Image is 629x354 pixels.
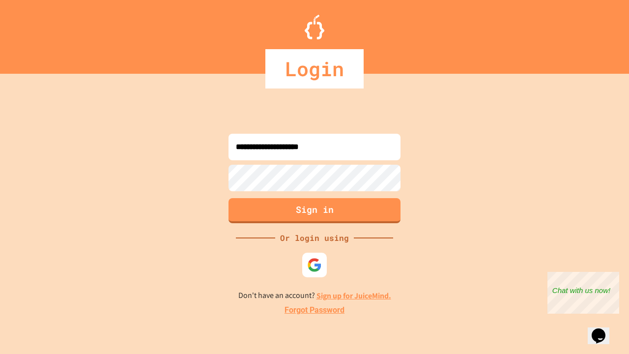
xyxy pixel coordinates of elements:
div: Login [265,49,364,88]
p: Don't have an account? [238,290,391,302]
iframe: chat widget [588,315,619,344]
button: Sign in [229,198,400,223]
img: google-icon.svg [307,258,322,272]
img: Logo.svg [305,15,324,39]
a: Forgot Password [285,304,344,316]
a: Sign up for JuiceMind. [316,291,391,301]
div: Or login using [275,232,354,244]
iframe: chat widget [547,272,619,314]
